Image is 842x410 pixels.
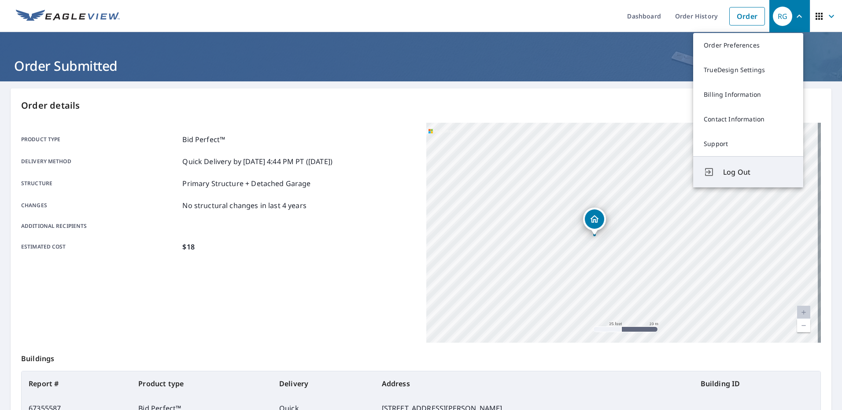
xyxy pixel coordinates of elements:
[693,107,803,132] a: Contact Information
[723,167,793,177] span: Log Out
[21,200,179,211] p: Changes
[272,371,375,396] th: Delivery
[182,178,310,189] p: Primary Structure + Detached Garage
[693,156,803,187] button: Log Out
[16,10,120,23] img: EV Logo
[693,82,803,107] a: Billing Information
[375,371,694,396] th: Address
[21,178,179,189] p: Structure
[131,371,272,396] th: Product type
[693,58,803,82] a: TrueDesign Settings
[21,242,179,252] p: Estimated cost
[21,134,179,145] p: Product type
[21,156,179,167] p: Delivery method
[693,132,803,156] a: Support
[773,7,792,26] div: RG
[693,33,803,58] a: Order Preferences
[182,156,332,167] p: Quick Delivery by [DATE] 4:44 PM PT ([DATE])
[729,7,765,26] a: Order
[182,200,307,211] p: No structural changes in last 4 years
[797,319,810,332] a: Current Level 20, Zoom Out
[583,208,606,235] div: Dropped pin, building 1, Residential property, 14006 Hatton Cross Dr Charlotte, NC 28278
[182,134,225,145] p: Bid Perfect™
[182,242,194,252] p: $18
[21,222,179,230] p: Additional recipients
[21,343,821,371] p: Buildings
[694,371,820,396] th: Building ID
[21,99,821,112] p: Order details
[22,371,131,396] th: Report #
[797,306,810,319] a: Current Level 20, Zoom In Disabled
[11,57,831,75] h1: Order Submitted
